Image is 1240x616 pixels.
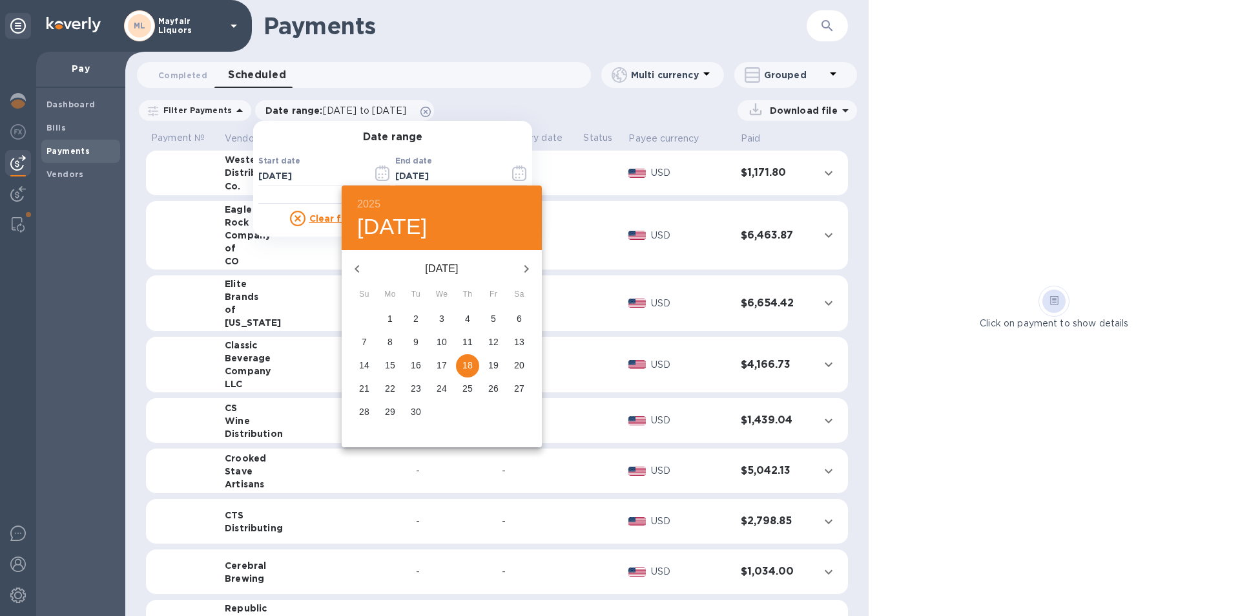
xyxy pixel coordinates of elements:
[437,382,447,395] p: 24
[465,312,470,325] p: 4
[378,377,402,401] button: 22
[362,335,367,348] p: 7
[404,401,428,424] button: 30
[385,359,395,372] p: 15
[514,359,524,372] p: 20
[404,377,428,401] button: 23
[437,335,447,348] p: 10
[411,382,421,395] p: 23
[456,377,479,401] button: 25
[430,331,453,354] button: 10
[508,308,531,331] button: 6
[508,331,531,354] button: 13
[462,359,473,372] p: 18
[491,312,496,325] p: 5
[482,354,505,377] button: 19
[482,331,505,354] button: 12
[378,401,402,424] button: 29
[482,288,505,301] span: Fr
[387,335,393,348] p: 8
[378,354,402,377] button: 15
[411,405,421,418] p: 30
[439,312,444,325] p: 3
[353,377,376,401] button: 21
[413,335,418,348] p: 9
[456,308,479,331] button: 4
[385,405,395,418] p: 29
[456,354,479,377] button: 18
[462,335,473,348] p: 11
[404,288,428,301] span: Tu
[353,288,376,301] span: Su
[378,288,402,301] span: Mo
[378,308,402,331] button: 1
[387,312,393,325] p: 1
[353,331,376,354] button: 7
[508,354,531,377] button: 20
[482,308,505,331] button: 5
[517,312,522,325] p: 6
[462,382,473,395] p: 25
[404,331,428,354] button: 9
[488,382,499,395] p: 26
[437,359,447,372] p: 17
[488,335,499,348] p: 12
[359,359,369,372] p: 14
[430,354,453,377] button: 17
[514,335,524,348] p: 13
[373,261,511,277] p: [DATE]
[456,331,479,354] button: 11
[357,213,428,240] button: [DATE]
[359,405,369,418] p: 28
[508,288,531,301] span: Sa
[413,312,418,325] p: 2
[404,308,428,331] button: 2
[508,377,531,401] button: 27
[430,308,453,331] button: 3
[488,359,499,372] p: 19
[353,354,376,377] button: 14
[430,377,453,401] button: 24
[378,331,402,354] button: 8
[359,382,369,395] p: 21
[385,382,395,395] p: 22
[353,401,376,424] button: 28
[357,195,380,213] button: 2025
[430,288,453,301] span: We
[514,382,524,395] p: 27
[404,354,428,377] button: 16
[456,288,479,301] span: Th
[482,377,505,401] button: 26
[411,359,421,372] p: 16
